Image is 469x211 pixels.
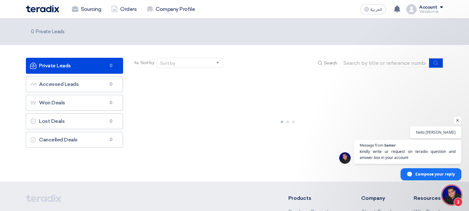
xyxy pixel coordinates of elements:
img: Teradix logo [26,5,59,12]
div: Sort by [160,60,175,67]
div: Open chat [442,185,461,205]
span: 0 [107,81,115,87]
span: Message from [360,143,383,147]
li: Company [361,194,395,202]
span: Sort by [140,59,154,66]
span: Samer [384,143,396,147]
li: Products [288,194,342,202]
span: kindly write ur request on teradix question and answer box in your account [360,148,456,161]
a: Won Deals0 [26,95,123,111]
span: 2 [454,198,463,207]
span: العربية [371,7,382,12]
input: Search by title or reference number [340,58,429,68]
a: Private Leads0 [26,58,123,74]
span: 0 [31,29,34,34]
span: Private Leads [31,28,64,35]
div: Valsakumar [419,10,443,13]
div: Account [419,5,437,10]
span: 0 [107,100,115,106]
img: profile_test.png [406,4,417,14]
a: Lost Deals0 [26,113,123,129]
a: Sourcing [67,2,106,16]
span: Compose your reply [415,169,455,180]
span: 0 [107,137,115,143]
button: العربية [360,4,386,14]
span: 0 [107,63,115,69]
span: 0 [107,118,115,124]
li: Resources [414,194,443,202]
span: hello [PERSON_NAME] [416,129,456,135]
a: Company Profile [142,2,200,16]
span: Search [324,60,337,66]
a: Orders [106,2,142,16]
a: Cancelled Deals0 [26,132,123,148]
a: Accessed Leads0 [26,76,123,92]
